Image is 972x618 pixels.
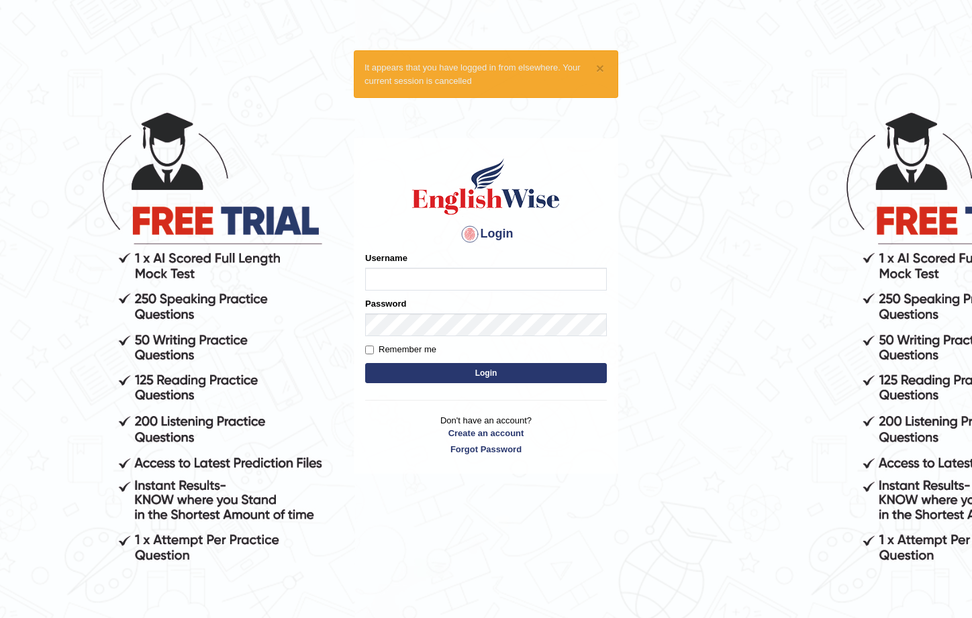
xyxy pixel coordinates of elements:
button: Login [365,363,607,383]
label: Password [365,297,406,310]
p: Don't have an account? [365,414,607,456]
input: Remember me [365,346,374,354]
div: It appears that you have logged in from elsewhere. Your current session is cancelled [354,50,618,97]
label: Username [365,252,407,264]
button: × [596,61,604,75]
img: Logo of English Wise sign in for intelligent practice with AI [409,156,563,217]
h4: Login [365,223,607,245]
label: Remember me [365,343,436,356]
a: Forgot Password [365,443,607,456]
a: Create an account [365,427,607,440]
